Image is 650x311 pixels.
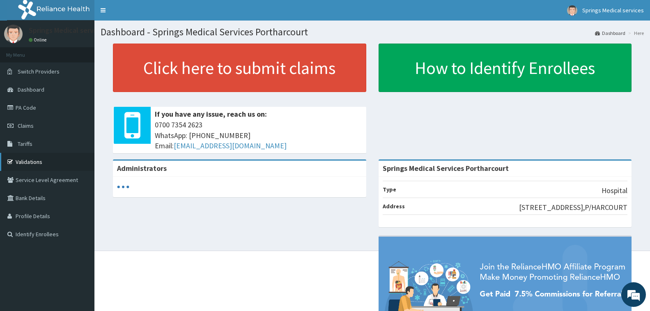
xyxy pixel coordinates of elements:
a: [EMAIL_ADDRESS][DOMAIN_NAME] [174,141,287,150]
span: Claims [18,122,34,129]
a: Online [29,37,48,43]
b: If you have any issue, reach us on: [155,109,267,119]
p: Springs Medical services [29,27,106,34]
strong: Springs Medical Services Portharcourt [383,164,509,173]
b: Administrators [117,164,167,173]
span: Switch Providers [18,68,60,75]
a: Click here to submit claims [113,44,366,92]
p: [STREET_ADDRESS],P/HARCOURT [519,202,627,213]
span: Dashboard [18,86,44,93]
a: Dashboard [595,30,625,37]
b: Type [383,186,396,193]
li: Here [626,30,644,37]
p: Hospital [602,185,627,196]
img: User Image [4,25,23,43]
h1: Dashboard - Springs Medical Services Portharcourt [101,27,644,37]
b: Address [383,203,405,210]
span: 0700 7354 2623 WhatsApp: [PHONE_NUMBER] Email: [155,120,362,151]
svg: audio-loading [117,181,129,193]
span: Springs Medical services [582,7,644,14]
a: How to Identify Enrollees [379,44,632,92]
span: Tariffs [18,140,32,147]
img: User Image [567,5,577,16]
